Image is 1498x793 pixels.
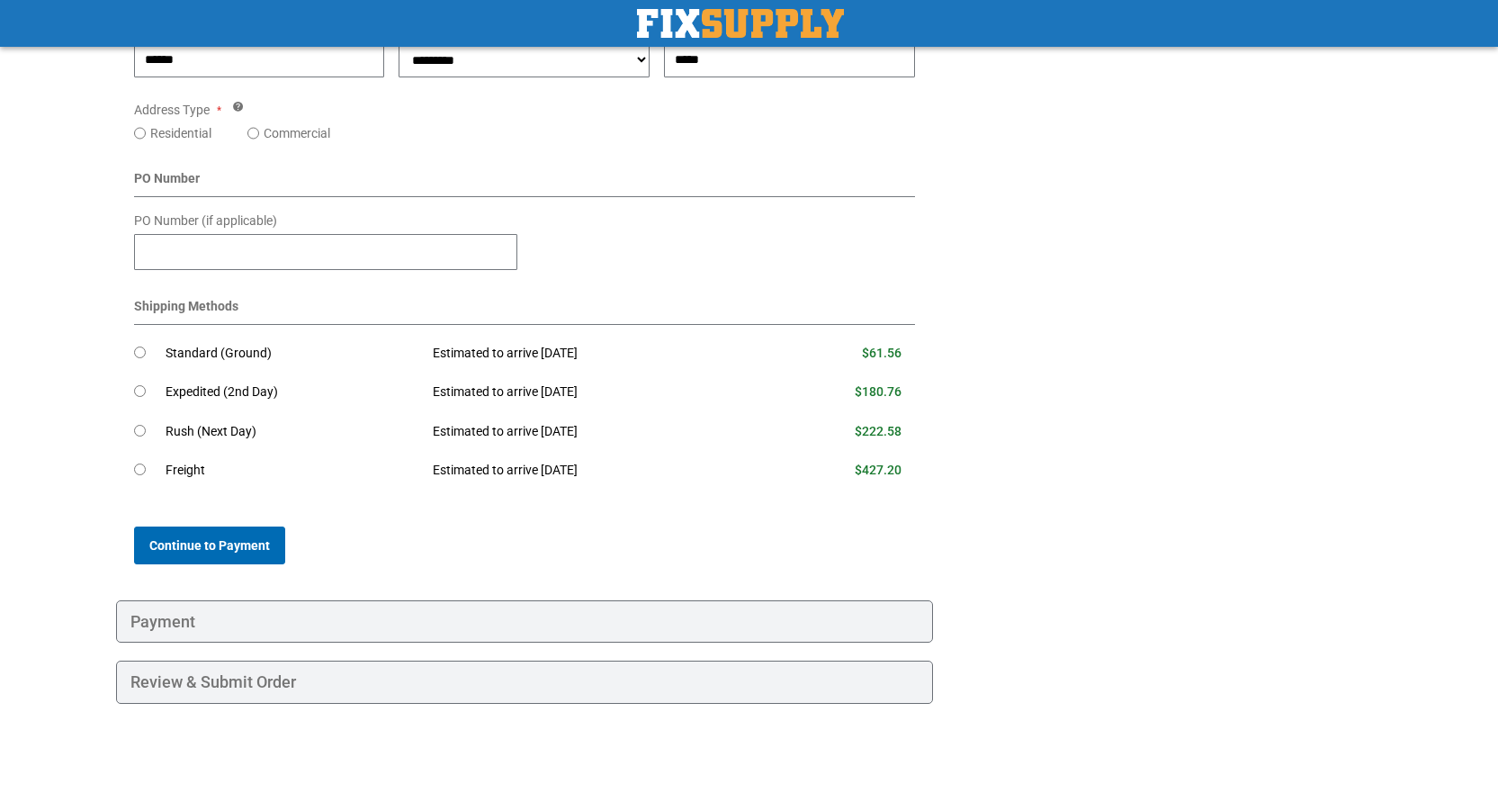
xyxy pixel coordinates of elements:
span: $222.58 [855,424,901,438]
span: PO Number (if applicable) [134,213,277,228]
span: Address Type [134,103,210,117]
label: Residential [150,124,211,142]
td: Estimated to arrive [DATE] [419,334,767,374]
td: Expedited (2nd Day) [166,373,420,412]
span: Continue to Payment [149,538,270,553]
div: Shipping Methods [134,297,916,325]
td: Freight [166,451,420,491]
td: Rush (Next Day) [166,412,420,452]
button: Continue to Payment [134,527,285,564]
td: Estimated to arrive [DATE] [419,412,767,452]
img: Fix Industrial Supply [637,9,844,38]
div: Review & Submit Order [116,661,934,704]
span: $61.56 [862,346,901,360]
td: Standard (Ground) [166,334,420,374]
span: $180.76 [855,384,901,399]
td: Estimated to arrive [DATE] [419,373,767,412]
div: Payment [116,600,934,644]
div: PO Number [134,169,916,197]
a: store logo [637,9,844,38]
label: Commercial [264,124,330,142]
span: $427.20 [855,463,901,477]
td: Estimated to arrive [DATE] [419,451,767,491]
